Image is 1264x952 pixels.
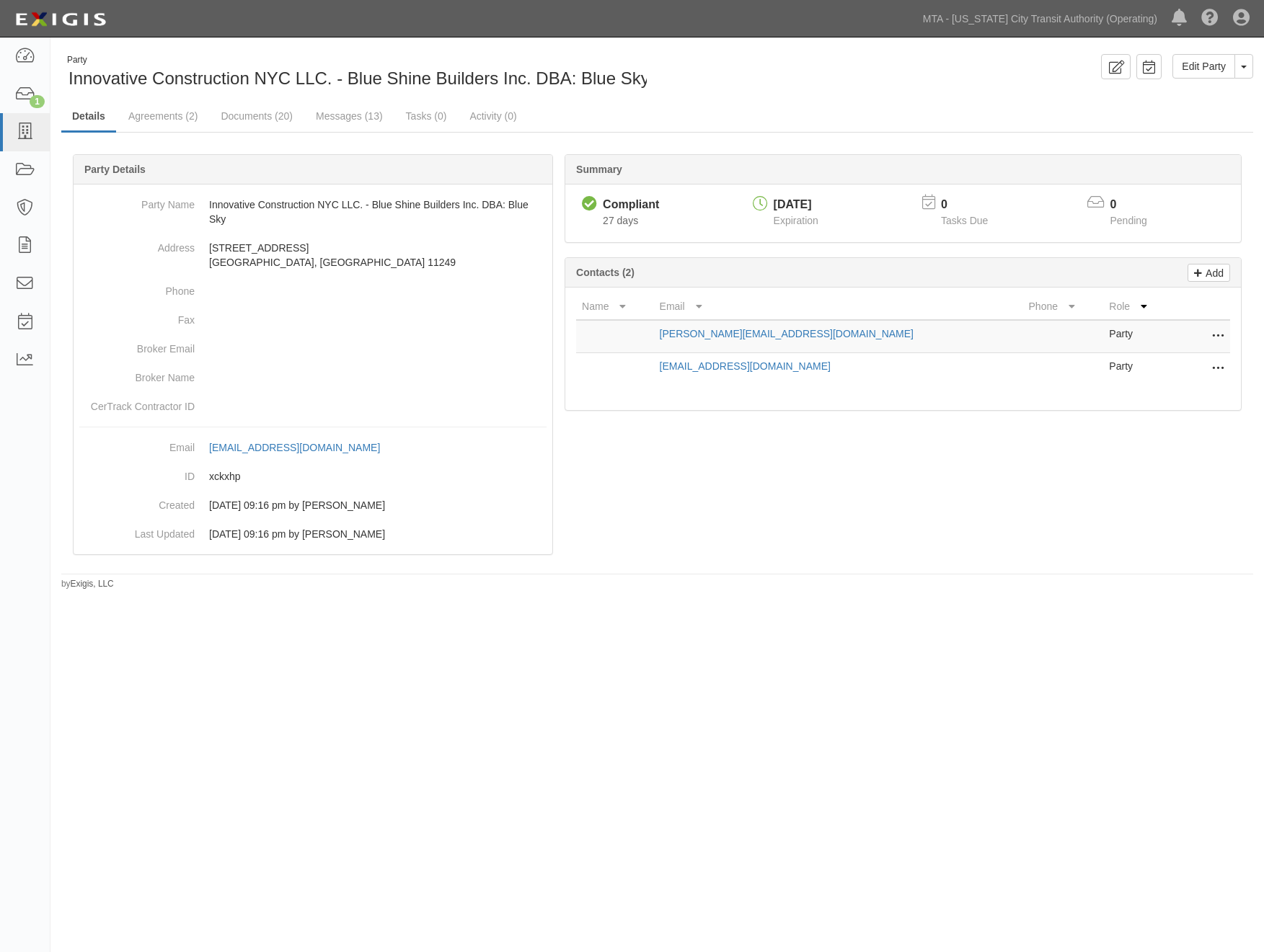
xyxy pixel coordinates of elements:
[916,4,1164,33] a: MTA - [US_STATE] City Transit Authority (Operating)
[61,102,116,133] a: Details
[395,102,458,130] a: Tasks (0)
[1110,197,1165,213] p: 0
[79,190,195,212] dt: Party Name
[576,164,622,175] b: Summary
[79,233,195,255] dt: Address
[576,267,635,278] b: Contacts (2)
[774,197,818,213] div: [DATE]
[660,360,831,372] a: [EMAIL_ADDRESS][DOMAIN_NAME]
[79,363,195,385] dt: Broker Name
[660,328,914,339] a: [PERSON_NAME][EMAIL_ADDRESS][DOMAIN_NAME]
[79,233,547,277] dd: [STREET_ADDRESS] [GEOGRAPHIC_DATA], [GEOGRAPHIC_DATA] 11249
[941,197,1006,213] p: 0
[654,293,1023,320] th: Email
[1023,293,1104,320] th: Phone
[79,190,547,233] dd: Innovative Construction NYC LLC. - Blue Shine Builders Inc. DBA: Blue Sky
[209,442,396,453] a: [EMAIL_ADDRESS][DOMAIN_NAME]
[1172,54,1235,79] a: Edit Party
[603,197,659,213] div: Compliant
[71,579,114,589] a: Exigis, LLC
[603,215,638,226] span: Since 07/25/2025
[79,462,195,484] dt: ID
[1103,320,1172,353] td: Party
[79,334,195,356] dt: Broker Email
[79,306,195,327] dt: Fax
[61,578,114,590] small: by
[79,491,195,512] dt: Created
[79,392,195,414] dt: CerTrack Contractor ID
[84,164,146,175] b: Party Details
[79,277,195,298] dt: Phone
[459,102,527,130] a: Activity (0)
[1188,264,1230,282] a: Add
[79,462,547,491] dd: xckxhp
[61,54,647,91] div: Innovative Construction NYC LLC. - Blue Shine Builders Inc. DBA: Blue Sky
[67,54,650,66] div: Party
[1202,264,1224,281] p: Add
[79,433,195,455] dt: Email
[79,520,195,541] dt: Last Updated
[582,197,597,212] i: Compliant
[30,95,45,108] div: 1
[209,440,380,455] div: [EMAIL_ADDRESS][DOMAIN_NAME]
[79,520,547,548] dd: 07/25/2025 09:16 pm by Omayra Valentin
[1201,10,1219,27] i: Help Center - Complianz
[1103,293,1172,320] th: Role
[305,102,394,130] a: Messages (13)
[774,215,818,226] span: Expiration
[118,102,208,130] a: Agreements (2)
[79,491,547,520] dd: 07/25/2025 09:16 pm by Omayra Valentin
[210,102,304,130] a: Documents (20)
[1110,215,1147,226] span: Pending
[68,68,650,88] span: Innovative Construction NYC LLC. - Blue Shine Builders Inc. DBA: Blue Sky
[941,215,988,226] span: Tasks Due
[1103,353,1172,386] td: Party
[576,293,653,320] th: Name
[11,6,110,32] img: Logo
